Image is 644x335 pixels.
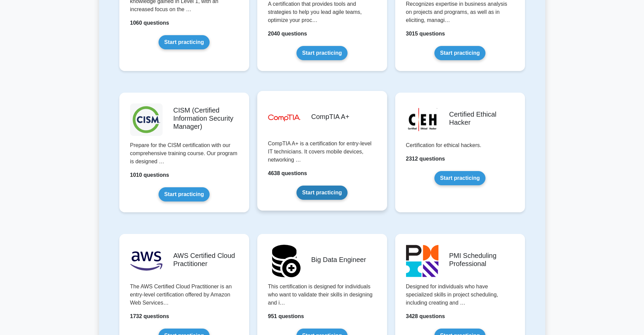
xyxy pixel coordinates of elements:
[159,35,210,49] a: Start practicing
[296,186,348,200] a: Start practicing
[159,187,210,201] a: Start practicing
[434,171,485,185] a: Start practicing
[296,46,348,60] a: Start practicing
[434,46,485,60] a: Start practicing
